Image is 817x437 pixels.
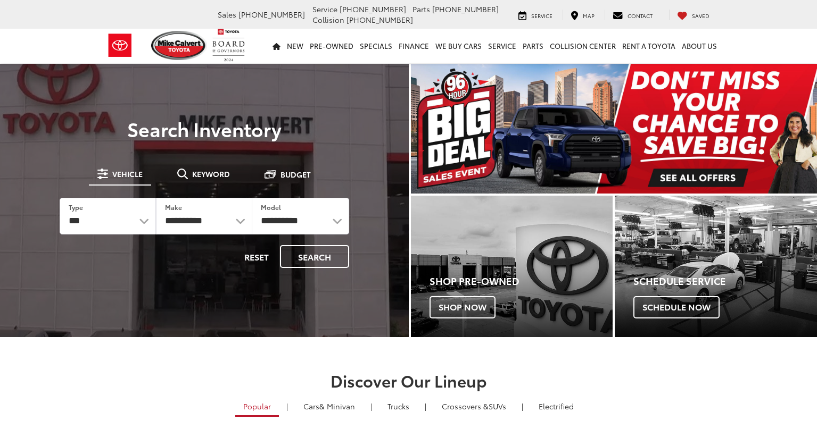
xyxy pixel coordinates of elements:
div: Toyota [411,196,613,337]
span: Crossovers & [442,401,489,411]
a: Trucks [379,397,417,415]
span: Budget [280,171,311,178]
span: Saved [692,12,709,20]
li: | [284,401,291,411]
a: Map [563,10,603,20]
span: Schedule Now [633,296,720,318]
a: Parts [519,29,547,63]
span: Map [583,12,595,20]
span: [PHONE_NUMBER] [346,14,413,25]
a: Contact [605,10,661,20]
span: [PHONE_NUMBER] [340,4,406,14]
button: Reset [235,245,278,268]
h4: Shop Pre-Owned [430,276,613,287]
a: Service [510,10,560,20]
a: Cars [295,397,363,415]
a: WE BUY CARS [432,29,485,63]
img: Mike Calvert Toyota [151,31,208,60]
a: SUVs [434,397,514,415]
div: Toyota [615,196,817,337]
a: Collision Center [547,29,619,63]
a: Specials [357,29,395,63]
span: Vehicle [112,170,143,178]
a: New [284,29,307,63]
a: Pre-Owned [307,29,357,63]
span: Contact [628,12,653,20]
span: [PHONE_NUMBER] [238,9,305,20]
span: Service [312,4,337,14]
span: & Minivan [319,401,355,411]
img: Toyota [100,28,140,63]
h2: Discover Our Lineup [34,372,784,389]
a: Popular [235,397,279,417]
label: Type [69,203,83,212]
span: Shop Now [430,296,496,318]
button: Search [280,245,349,268]
span: Keyword [192,170,230,178]
span: [PHONE_NUMBER] [432,4,499,14]
a: Shop Pre-Owned Shop Now [411,196,613,337]
a: Rent a Toyota [619,29,679,63]
h4: Schedule Service [633,276,817,287]
a: My Saved Vehicles [669,10,717,20]
a: Finance [395,29,432,63]
li: | [368,401,375,411]
li: | [519,401,526,411]
a: Electrified [531,397,582,415]
span: Sales [218,9,236,20]
span: Parts [412,4,430,14]
a: Schedule Service Schedule Now [615,196,817,337]
a: Service [485,29,519,63]
li: | [422,401,429,411]
label: Make [165,203,182,212]
a: About Us [679,29,720,63]
a: Home [269,29,284,63]
span: Collision [312,14,344,25]
h3: Search Inventory [45,118,364,139]
span: Service [531,12,552,20]
label: Model [261,203,281,212]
